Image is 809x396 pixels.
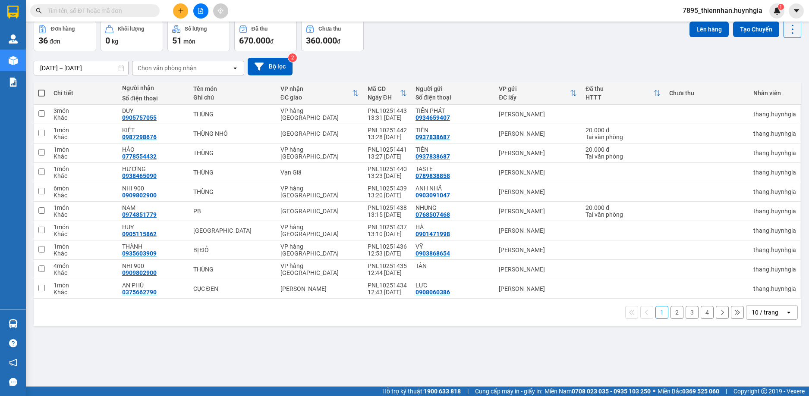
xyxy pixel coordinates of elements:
button: Khối lượng0kg [101,20,163,51]
span: 670.000 [239,35,270,46]
img: warehouse-icon [9,34,18,44]
span: Cung cấp máy in - giấy in: [475,387,542,396]
div: 1 món [54,127,113,134]
button: Số lượng51món [167,20,230,51]
span: notification [9,359,17,367]
span: | [726,387,727,396]
div: thang.huynhgia [753,111,796,118]
div: VP hàng [GEOGRAPHIC_DATA] [280,107,359,121]
div: Chi tiết [54,90,113,97]
div: 13:15 [DATE] [368,211,407,218]
div: 0909802900 [122,192,157,199]
button: Đã thu670.000đ [234,20,297,51]
div: 20.000 đ [586,204,660,211]
div: ĐC lấy [499,94,570,101]
div: Tại văn phòng [586,134,660,140]
img: warehouse-icon [9,319,18,328]
span: plus [178,8,184,14]
div: PNL10251434 [368,282,407,289]
div: HTTT [586,94,653,101]
div: 0375662790 [122,289,157,296]
div: 12:44 [DATE] [368,269,407,276]
div: TIÊN [416,146,490,153]
div: 0934659407 [416,114,450,121]
div: 0935603909 [122,250,157,257]
div: 1 món [54,243,113,250]
div: 0778554432 [122,153,157,160]
div: 12:43 [DATE] [368,289,407,296]
div: Người nhận [122,84,185,91]
div: Vạn Giã [280,169,359,176]
img: icon-new-feature [773,7,781,15]
div: Tên món [193,85,272,92]
sup: 1 [778,4,784,10]
span: 1 [779,4,782,10]
div: Chọn văn phòng nhận [138,64,197,72]
span: question-circle [9,339,17,347]
span: search [36,8,42,14]
div: THÙNG [193,111,272,118]
span: ⚪️ [653,390,655,393]
div: TÂN [416,262,490,269]
button: aim [213,3,228,19]
div: thang.huynhgia [753,227,796,234]
span: copyright [761,388,767,394]
div: HẢO [122,146,185,153]
div: Chưa thu [669,90,745,97]
span: 51 [172,35,182,46]
div: Khác [54,231,113,237]
div: Khác [54,172,113,179]
div: CỤC ĐEN [193,285,272,292]
span: 360.000 [306,35,337,46]
div: VP nhận [280,85,352,92]
div: 0789838858 [416,172,450,179]
div: 1 món [54,204,113,211]
div: PNL10251440 [368,165,407,172]
button: 3 [686,306,699,319]
span: đ [337,38,340,45]
div: 0768507468 [416,211,450,218]
div: 13:27 [DATE] [368,153,407,160]
div: THÙNG [193,169,272,176]
div: Khác [54,153,113,160]
div: Ngày ĐH [368,94,400,101]
div: Khác [54,134,113,140]
th: Toggle SortBy [363,82,411,105]
span: Hỗ trợ kỹ thuật: [382,387,461,396]
span: caret-down [793,7,800,15]
button: Chưa thu360.000đ [301,20,364,51]
div: 0903091047 [416,192,450,199]
button: Bộ lọc [248,58,293,75]
div: [PERSON_NAME] [499,266,577,273]
img: warehouse-icon [9,56,18,65]
div: [PERSON_NAME] [499,150,577,156]
button: file-add [193,3,208,19]
div: 4 món [54,262,113,269]
div: 1 món [54,224,113,231]
span: kg [112,38,118,45]
div: 0905757055 [122,114,157,121]
div: 0908060386 [416,289,450,296]
button: 4 [701,306,714,319]
div: Ghi chú [193,94,272,101]
div: VP hàng [GEOGRAPHIC_DATA] [280,262,359,276]
div: HUY [122,224,185,231]
div: THÙNG [193,188,272,195]
div: THÙNG NHỎ [193,130,272,137]
div: 3 món [54,107,113,114]
div: ĐC giao [280,94,352,101]
div: 0937838687 [416,153,450,160]
div: THÙNG [193,150,272,156]
sup: 2 [288,53,297,62]
div: Khác [54,192,113,199]
div: 10 / trang [752,308,778,317]
span: 36 [38,35,48,46]
div: PNL10251435 [368,262,407,269]
div: [PERSON_NAME] [280,285,359,292]
div: NAM [122,204,185,211]
div: [PERSON_NAME] [499,188,577,195]
div: NHUNG [416,204,490,211]
span: | [467,387,469,396]
div: PB [193,208,272,215]
div: VP hàng [GEOGRAPHIC_DATA] [280,243,359,257]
